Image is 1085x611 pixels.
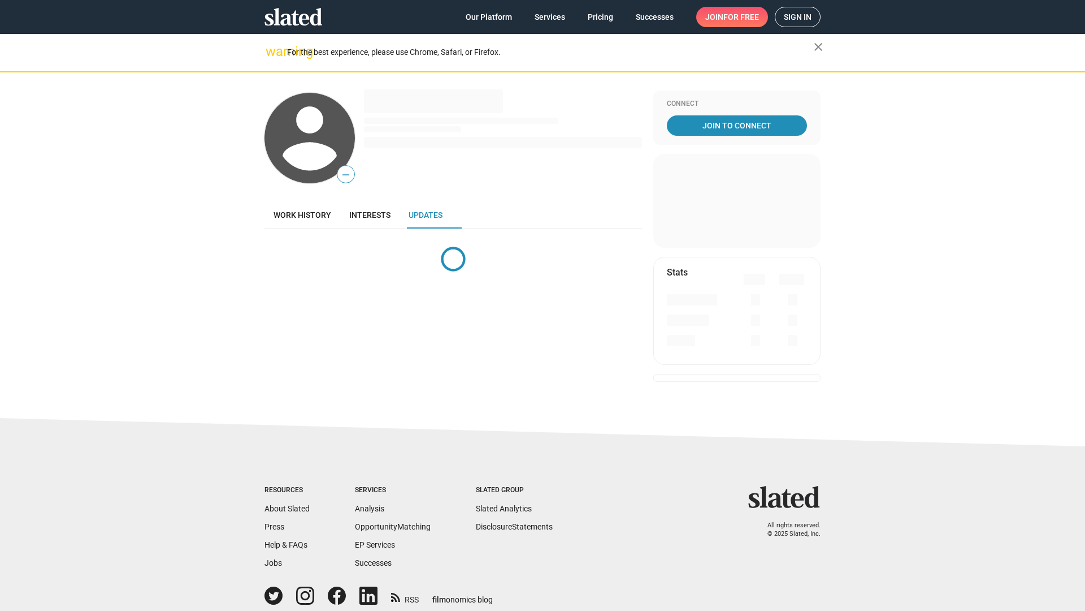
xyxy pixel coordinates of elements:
div: Connect [667,100,807,109]
a: DisclosureStatements [476,522,553,531]
a: RSS [391,588,419,605]
a: Join To Connect [667,115,807,136]
span: Services [535,7,565,27]
a: Joinfor free [696,7,768,27]
span: Join [705,7,759,27]
mat-icon: close [811,40,825,54]
span: Pricing [588,7,613,27]
a: Analysis [355,504,384,513]
span: — [337,167,354,182]
span: Successes [636,7,674,27]
a: Help & FAQs [264,540,307,549]
mat-card-title: Stats [667,266,688,278]
span: film [432,595,446,604]
a: Slated Analytics [476,504,532,513]
mat-icon: warning [266,45,279,58]
a: Interests [340,201,400,229]
a: Pricing [579,7,622,27]
div: Resources [264,486,310,495]
a: Work history [264,201,340,229]
a: Successes [355,558,392,567]
span: Our Platform [466,7,512,27]
div: For the best experience, please use Chrome, Safari, or Firefox. [287,45,814,60]
span: for free [723,7,759,27]
a: OpportunityMatching [355,522,431,531]
a: Our Platform [457,7,521,27]
a: Press [264,522,284,531]
a: Successes [627,7,683,27]
a: About Slated [264,504,310,513]
a: filmonomics blog [432,586,493,605]
a: Jobs [264,558,282,567]
div: Services [355,486,431,495]
a: Updates [400,201,452,229]
a: Services [526,7,574,27]
span: Updates [409,210,442,220]
div: Slated Group [476,486,553,495]
p: All rights reserved. © 2025 Slated, Inc. [756,522,821,538]
span: Interests [349,210,390,220]
span: Join To Connect [669,115,805,136]
span: Sign in [784,7,811,27]
a: EP Services [355,540,395,549]
a: Sign in [775,7,821,27]
span: Work history [274,210,331,220]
